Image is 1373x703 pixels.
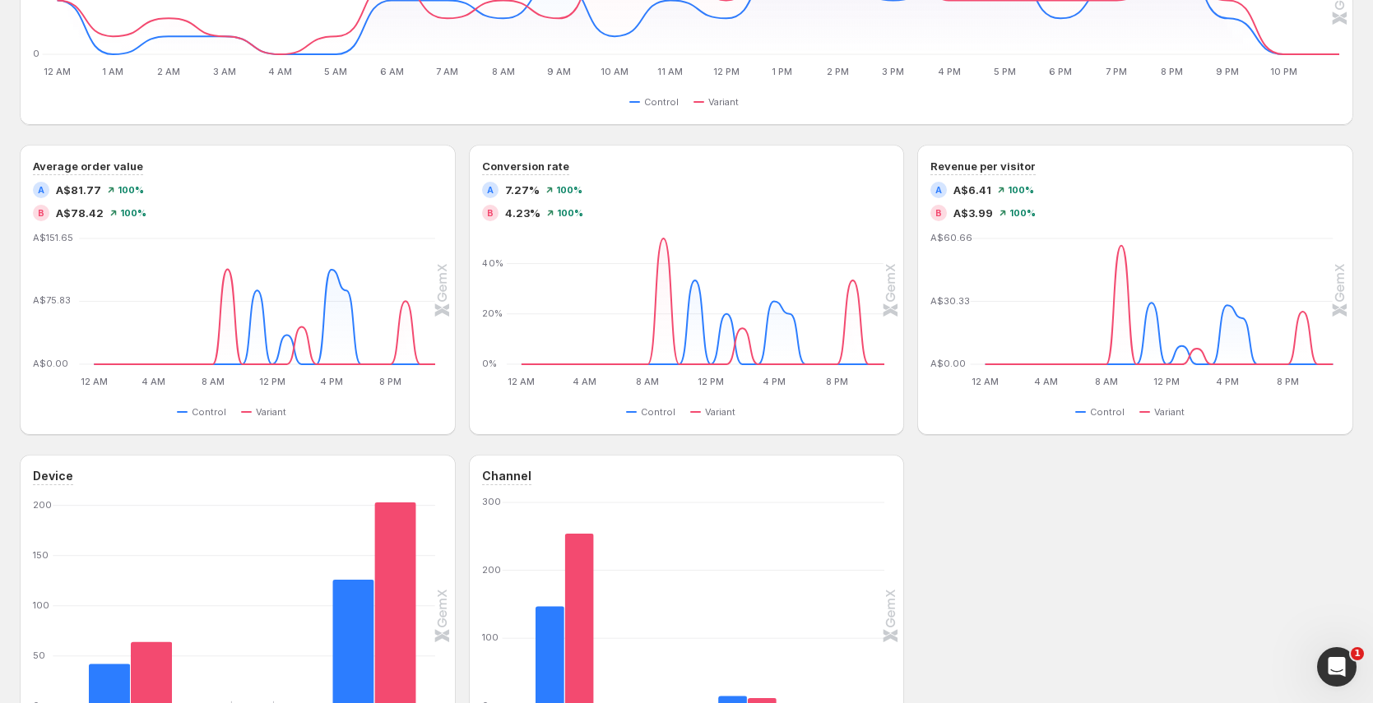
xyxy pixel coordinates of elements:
[268,66,292,77] text: 4 AM
[938,66,961,77] text: 4 PM
[772,66,792,77] text: 1 PM
[44,66,71,77] text: 12 AM
[1008,185,1034,195] span: 100 %
[482,496,501,507] text: 300
[705,405,735,419] span: Variant
[505,205,540,221] span: 4.23%
[644,95,679,109] span: Control
[953,205,993,221] span: A$3.99
[33,158,143,174] h3: Average order value
[33,468,73,484] h3: Device
[157,66,180,77] text: 2 AM
[1034,376,1058,387] text: 4 AM
[930,158,1036,174] h3: Revenue per visitor
[33,358,68,369] text: A$0.00
[118,185,144,195] span: 100 %
[556,185,582,195] span: 100 %
[826,376,848,387] text: 8 PM
[482,564,501,576] text: 200
[882,66,904,77] text: 3 PM
[33,48,39,59] text: 0
[698,376,724,387] text: 12 PM
[81,376,108,387] text: 12 AM
[629,92,685,112] button: Control
[33,549,49,561] text: 150
[1277,376,1299,387] text: 8 PM
[708,95,739,109] span: Variant
[141,376,165,387] text: 4 AM
[763,376,786,387] text: 4 PM
[38,208,44,218] h2: B
[1270,66,1297,77] text: 10 PM
[1317,647,1357,687] iframe: Intercom live chat
[508,376,535,387] text: 12 AM
[324,66,347,77] text: 5 AM
[56,182,101,198] span: A$81.77
[33,499,52,511] text: 200
[972,376,999,387] text: 12 AM
[1106,66,1127,77] text: 7 PM
[1090,405,1125,419] span: Control
[482,257,503,269] text: 40%
[930,232,972,243] text: A$60.66
[1154,405,1185,419] span: Variant
[1009,208,1036,218] span: 100 %
[626,402,682,422] button: Control
[547,66,571,77] text: 9 AM
[492,66,515,77] text: 8 AM
[1049,66,1072,77] text: 6 PM
[1095,376,1118,387] text: 8 AM
[994,66,1016,77] text: 5 PM
[202,376,225,387] text: 8 AM
[1139,402,1191,422] button: Variant
[241,402,293,422] button: Variant
[487,208,494,218] h2: B
[713,66,740,77] text: 12 PM
[33,650,45,661] text: 50
[38,185,44,195] h2: A
[935,208,942,218] h2: B
[33,599,49,611] text: 100
[482,158,569,174] h3: Conversion rate
[436,66,458,77] text: 7 AM
[930,358,966,369] text: A$0.00
[930,295,970,307] text: A$30.33
[1161,66,1183,77] text: 8 PM
[259,376,285,387] text: 12 PM
[636,376,659,387] text: 8 AM
[690,402,742,422] button: Variant
[482,358,497,369] text: 0%
[827,66,849,77] text: 2 PM
[657,66,683,77] text: 11 AM
[102,66,123,77] text: 1 AM
[213,66,236,77] text: 3 AM
[482,308,503,319] text: 20%
[935,185,942,195] h2: A
[1154,376,1181,387] text: 12 PM
[482,631,499,643] text: 100
[320,376,343,387] text: 4 PM
[573,376,596,387] text: 4 AM
[1351,647,1364,660] span: 1
[380,376,402,387] text: 8 PM
[1216,66,1239,77] text: 9 PM
[1216,376,1239,387] text: 4 PM
[380,66,404,77] text: 6 AM
[557,208,583,218] span: 100 %
[487,185,494,195] h2: A
[120,208,146,218] span: 100 %
[177,402,233,422] button: Control
[56,205,104,221] span: A$78.42
[693,92,745,112] button: Variant
[1075,402,1131,422] button: Control
[953,182,991,198] span: A$6.41
[256,405,286,419] span: Variant
[192,405,226,419] span: Control
[33,232,73,243] text: A$151.65
[601,66,629,77] text: 10 AM
[482,468,531,484] h3: Channel
[505,182,540,198] span: 7.27%
[641,405,675,419] span: Control
[33,295,71,307] text: A$75.83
